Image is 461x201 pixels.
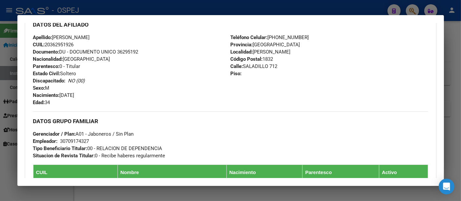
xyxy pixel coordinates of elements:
[33,138,58,144] strong: Empleador:
[117,165,226,180] th: Nombre
[231,56,273,62] span: 1832
[33,49,59,55] strong: Documento:
[68,78,85,84] i: NO (00)
[33,71,60,77] strong: Estado Civil:
[231,63,278,69] span: SALADILLO 712
[303,165,379,180] th: Parentesco
[231,34,309,40] span: [PHONE_NUMBER]
[33,92,74,98] span: [DATE]
[33,21,428,28] h3: DATOS DEL AFILIADO
[33,131,76,137] strong: Gerenciador / Plan:
[33,42,74,48] span: 20362951926
[33,49,138,55] span: DU - DOCUMENTO UNICO 36295192
[33,42,45,48] strong: CUIL:
[33,34,52,40] strong: Apellido:
[33,118,428,125] h3: DATOS GRUPO FAMILIAR
[33,153,95,159] strong: Situacion de Revista Titular:
[231,71,242,77] strong: Piso:
[33,85,45,91] strong: Sexo:
[33,34,90,40] span: [PERSON_NAME]
[33,63,60,69] strong: Parentesco:
[231,42,253,48] strong: Provincia:
[231,49,253,55] strong: Localidad:
[33,56,110,62] span: [GEOGRAPHIC_DATA]
[231,49,291,55] span: [PERSON_NAME]
[231,63,243,69] strong: Calle:
[33,165,117,180] th: CUIL
[231,42,300,48] span: [GEOGRAPHIC_DATA]
[33,71,76,77] span: Soltero
[33,56,63,62] strong: Nacionalidad:
[33,100,50,105] span: 34
[231,56,263,62] strong: Código Postal:
[33,131,134,137] span: A01 - Jaboneros / Sin Plan
[33,100,45,105] strong: Edad:
[439,179,454,194] div: Open Intercom Messenger
[33,63,80,69] span: 0 - Titular
[33,145,88,151] strong: Tipo Beneficiario Titular:
[379,165,428,180] th: Activo
[33,153,165,159] span: 0 - Recibe haberes regularmente
[33,85,50,91] span: M
[226,165,302,180] th: Nacimiento
[33,78,66,84] strong: Discapacitado:
[231,34,268,40] strong: Teléfono Celular:
[33,92,60,98] strong: Nacimiento:
[33,145,162,151] span: 00 - RELACION DE DEPENDENCIA
[60,138,89,145] div: 30709174327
